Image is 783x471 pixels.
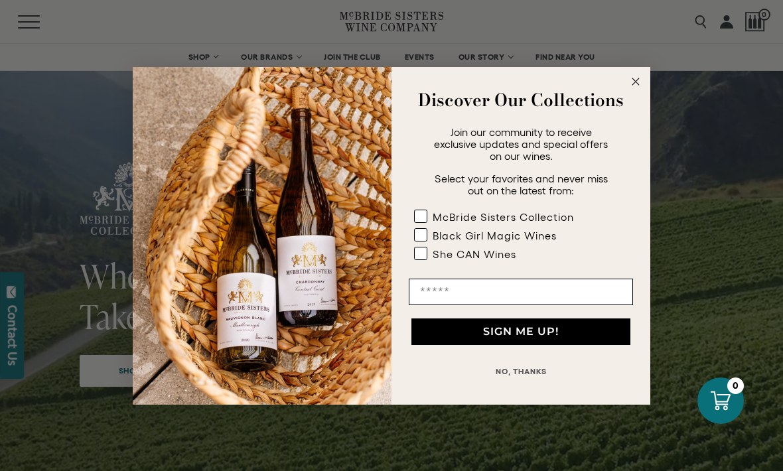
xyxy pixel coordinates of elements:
div: 0 [727,377,744,394]
div: Black Girl Magic Wines [433,230,557,241]
span: Select your favorites and never miss out on the latest from: [435,172,608,196]
span: Join our community to receive exclusive updates and special offers on our wines. [434,126,608,162]
div: She CAN Wines [433,248,516,260]
button: NO, THANKS [409,358,633,385]
input: Email [409,279,633,305]
strong: Discover Our Collections [418,87,624,113]
div: McBride Sisters Collection [433,211,574,223]
button: SIGN ME UP! [411,318,630,345]
button: Close dialog [628,74,644,90]
img: 42653730-7e35-4af7-a99d-12bf478283cf.jpeg [133,67,391,405]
